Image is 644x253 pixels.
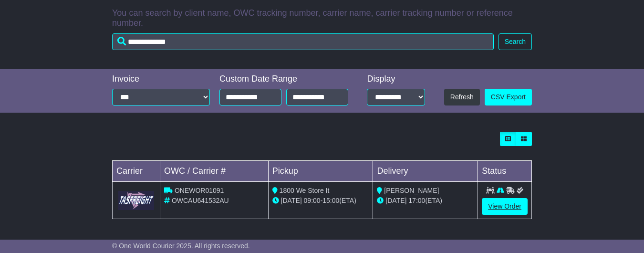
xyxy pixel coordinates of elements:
div: Custom Date Range [219,74,353,84]
div: - (ETA) [272,196,369,206]
span: [DATE] [385,197,406,204]
img: GetCarrierServiceLogo [118,191,154,210]
span: ONEWOR01091 [175,187,224,194]
span: [DATE] [281,197,302,204]
span: OWCAU641532AU [172,197,229,204]
td: Status [478,161,532,182]
button: Refresh [444,89,480,105]
p: You can search by client name, OWC tracking number, carrier name, carrier tracking number or refe... [112,8,532,29]
span: 15:00 [322,197,339,204]
span: © One World Courier 2025. All rights reserved. [112,242,250,250]
span: 1800 We Store It [280,187,330,194]
div: Invoice [112,74,210,84]
a: View Order [482,198,528,215]
a: CSV Export [485,89,532,105]
button: Search [499,33,532,50]
td: Delivery [373,161,478,182]
div: Display [367,74,425,84]
div: (ETA) [377,196,474,206]
span: 09:00 [304,197,321,204]
td: Pickup [268,161,373,182]
td: Carrier [113,161,160,182]
span: [PERSON_NAME] [384,187,439,194]
span: 17:00 [408,197,425,204]
td: OWC / Carrier # [160,161,269,182]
